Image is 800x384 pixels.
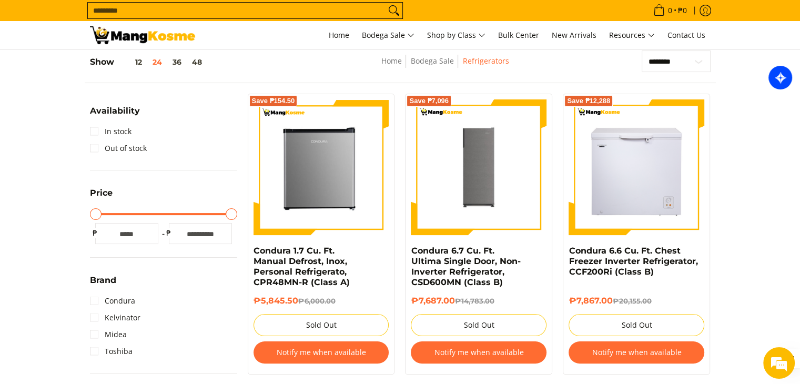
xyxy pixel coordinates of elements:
[90,343,133,360] a: Toshiba
[422,21,491,49] a: Shop by Class
[323,21,355,49] a: Home
[90,326,127,343] a: Midea
[298,297,336,305] del: ₱6,000.00
[569,314,704,336] button: Sold Out
[569,246,697,277] a: Condura 6.6 Cu. Ft. Chest Freezer Inverter Refrigerator, CCF200Ri (Class B)
[411,296,546,306] h6: ₱7,687.00
[493,21,544,49] a: Bulk Center
[569,99,704,235] img: Condura 6.6 Cu. Ft. Chest Freezer Inverter Refrigerator, CCF200Ri (Class B)
[411,246,520,287] a: Condura 6.7 Cu. Ft. Ultima Single Door, Non-Inverter Refrigerator, CSD600MN (Class B)
[90,140,147,157] a: Out of stock
[90,228,100,238] span: ₱
[454,297,494,305] del: ₱14,783.00
[90,309,140,326] a: Kelvinator
[307,55,583,78] nav: Breadcrumbs
[411,99,546,235] img: condura-ultima-non-inveter-single-door-6.7-cubic-feet-refrigerator-mang-kosme
[90,276,116,285] span: Brand
[90,107,140,115] span: Availability
[662,21,711,49] a: Contact Us
[90,276,116,292] summary: Open
[569,341,704,363] button: Notify me when available
[462,56,509,66] a: Refrigerators
[381,56,401,66] a: Home
[206,21,711,49] nav: Main Menu
[164,228,174,238] span: ₱
[410,56,453,66] a: Bodega Sale
[167,58,187,66] button: 36
[552,30,596,40] span: New Arrivals
[667,30,705,40] span: Contact Us
[254,341,389,363] button: Notify me when available
[357,21,420,49] a: Bodega Sale
[409,98,449,104] span: Save ₱7,096
[90,189,113,197] span: Price
[147,58,167,66] button: 24
[411,341,546,363] button: Notify me when available
[604,21,660,49] a: Resources
[90,107,140,123] summary: Open
[114,58,147,66] button: 12
[252,98,295,104] span: Save ₱154.50
[254,99,389,235] img: Condura 1.7 Cu. Ft. Manual Defrost, Inox, Personal Refrigerato, CPR48MN-R (Class A)
[90,189,113,205] summary: Open
[666,7,674,14] span: 0
[569,296,704,306] h6: ₱7,867.00
[187,58,207,66] button: 48
[676,7,688,14] span: ₱0
[567,98,610,104] span: Save ₱12,288
[90,292,135,309] a: Condura
[90,57,207,67] h5: Show
[90,123,131,140] a: In stock
[546,21,602,49] a: New Arrivals
[650,5,690,16] span: •
[411,314,546,336] button: Sold Out
[254,246,350,287] a: Condura 1.7 Cu. Ft. Manual Defrost, Inox, Personal Refrigerato, CPR48MN-R (Class A)
[254,314,389,336] button: Sold Out
[609,29,655,42] span: Resources
[612,297,651,305] del: ₱20,155.00
[498,30,539,40] span: Bulk Center
[254,296,389,306] h6: ₱5,845.50
[386,3,402,18] button: Search
[362,29,414,42] span: Bodega Sale
[427,29,485,42] span: Shop by Class
[90,26,195,44] img: Bodega Sale Refrigerator l Mang Kosme: Home Appliances Warehouse Sale
[329,30,349,40] span: Home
